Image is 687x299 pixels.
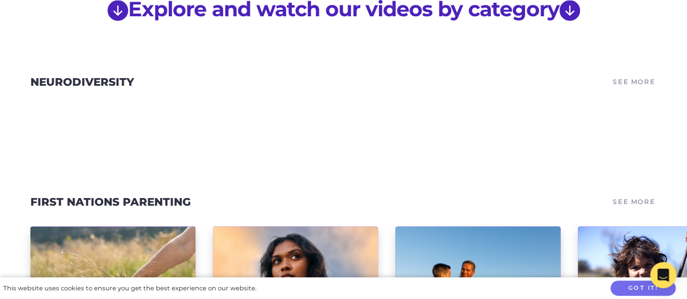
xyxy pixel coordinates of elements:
[30,75,134,88] a: Neurodiversity
[610,281,676,296] button: Got it!
[30,195,191,208] a: First Nations Parenting
[3,283,256,294] div: This website uses cookies to ensure you get the best experience on our website.
[650,262,676,288] div: Open Intercom Messenger
[611,74,657,90] a: See More
[611,194,657,209] a: See More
